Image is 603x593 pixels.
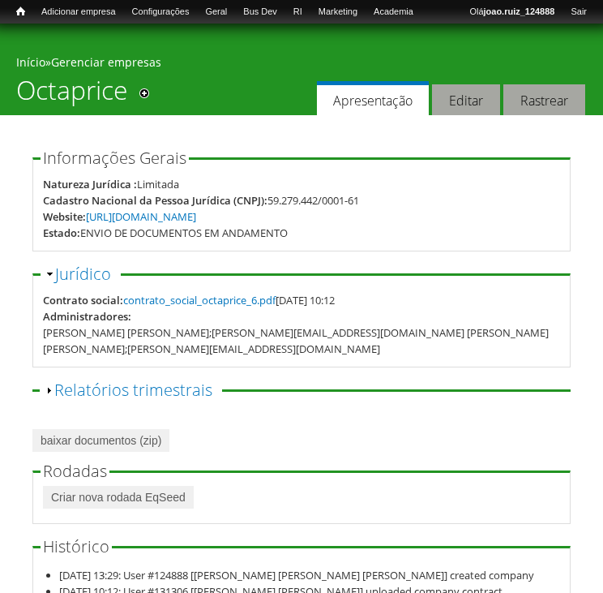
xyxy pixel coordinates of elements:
li: [DATE] 13:29: User #124888 [[PERSON_NAME] [PERSON_NAME] [PERSON_NAME]] created company [59,567,561,583]
a: Rastrear [503,84,585,116]
span: [DATE] 10:12 [123,293,335,307]
div: Contrato social: [43,292,123,308]
a: Marketing [310,4,366,20]
a: Academia [366,4,421,20]
h1: Octaprice [16,75,128,115]
div: 59.279.442/0001-61 [267,192,359,208]
a: RI [285,4,310,20]
span: Rodadas [43,460,107,482]
div: Estado: [43,225,80,241]
span: Início [16,6,25,17]
span: Informações Gerais [43,147,186,169]
a: Início [8,4,33,19]
strong: joao.ruiz_124888 [484,6,555,16]
div: Administradores: [43,308,131,324]
div: Website: [43,208,86,225]
a: Apresentação [317,81,429,116]
a: Início [16,54,45,70]
div: Limitada [137,176,179,192]
a: Editar [432,84,500,116]
span: Histórico [43,535,109,557]
a: Geral [197,4,235,20]
a: baixar documentos (zip) [32,429,169,452]
div: » [16,54,587,75]
a: Relatórios trimestrais [54,379,212,401]
div: Cadastro Nacional da Pessoa Jurídica (CNPJ): [43,192,267,208]
a: Bus Dev [235,4,285,20]
a: [URL][DOMAIN_NAME] [86,209,196,224]
a: Olájoao.ruiz_124888 [461,4,562,20]
a: Jurídico [55,263,111,285]
a: Adicionar empresa [33,4,124,20]
div: ENVIO DE DOCUMENTOS EM ANDAMENTO [80,225,288,241]
a: Gerenciar empresas [51,54,161,70]
div: [PERSON_NAME] [PERSON_NAME];[PERSON_NAME][EMAIL_ADDRESS][DOMAIN_NAME] [PERSON_NAME] [PERSON_NAME]... [43,324,560,357]
a: Configurações [124,4,198,20]
div: Natureza Jurídica : [43,176,137,192]
a: Sair [562,4,595,20]
a: Criar nova rodada EqSeed [43,486,194,509]
a: contrato_social_octaprice_6.pdf [123,293,276,307]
